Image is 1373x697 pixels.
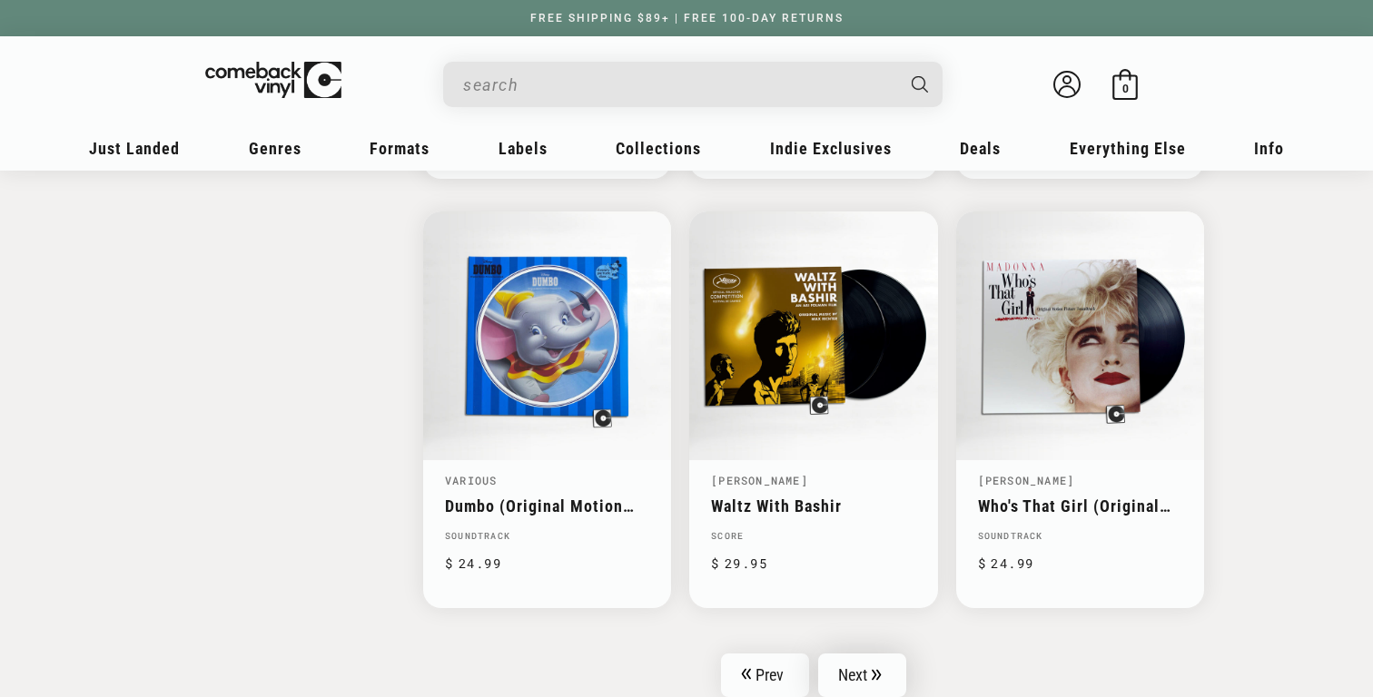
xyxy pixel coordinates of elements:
[443,62,943,107] div: Search
[960,139,1001,158] span: Deals
[445,473,497,487] a: Various
[896,62,945,107] button: Search
[711,473,808,487] a: [PERSON_NAME]
[463,66,894,103] input: When autocomplete results are available use up and down arrows to review and enter to select
[978,496,1182,515] a: Who's That Girl (Original Motion Picture Soundtrack)
[818,653,907,697] a: Next
[370,139,430,158] span: Formats
[978,473,1075,487] a: [PERSON_NAME]
[499,139,548,158] span: Labels
[711,496,915,515] a: Waltz With Bashir
[512,12,862,25] a: FREE SHIPPING $89+ | FREE 100-DAY RETURNS
[89,139,180,158] span: Just Landed
[1254,139,1284,158] span: Info
[721,653,809,697] a: Prev
[770,139,892,158] span: Indie Exclusives
[616,139,701,158] span: Collections
[1122,82,1129,95] span: 0
[445,496,649,515] a: Dumbo (Original Motion Picture Soundtrack)
[1070,139,1186,158] span: Everything Else
[249,139,301,158] span: Genres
